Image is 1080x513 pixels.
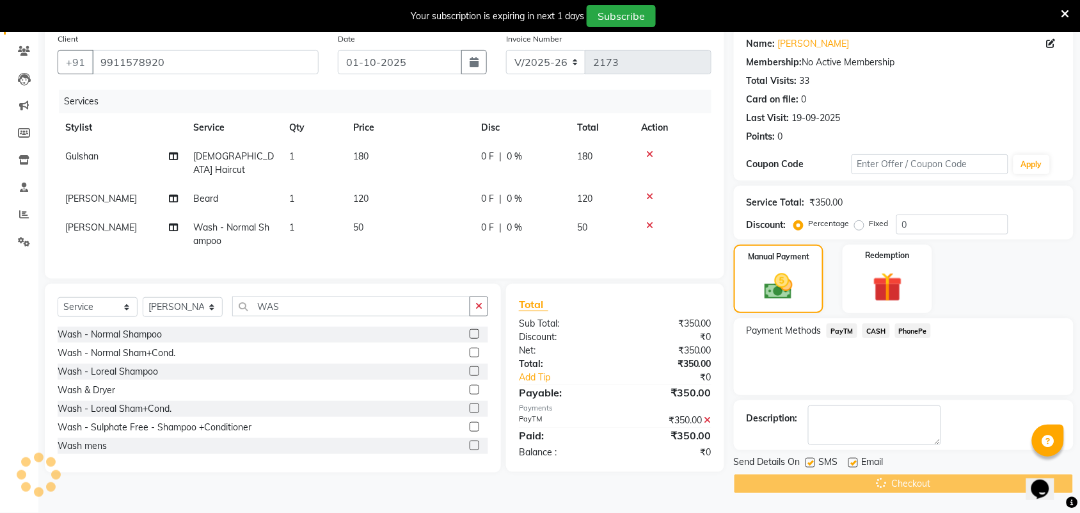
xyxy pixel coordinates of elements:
div: 0 [778,130,783,143]
span: CASH [862,323,890,338]
div: ₹0 [615,446,721,459]
span: 0 % [507,150,522,163]
span: [DEMOGRAPHIC_DATA] Haircut [193,151,274,175]
th: Price [345,113,473,142]
span: 180 [577,151,592,162]
a: [PERSON_NAME] [778,37,850,51]
label: Fixed [870,218,889,229]
div: Balance : [509,446,615,459]
label: Percentage [809,218,850,229]
div: 0 [802,93,807,106]
span: Wash - Normal Shampoo [193,222,269,247]
div: Coupon Code [747,158,852,171]
div: ₹350.00 [615,414,721,427]
div: Wash - Sulphate Free - Shampoo +Conditioner [58,421,251,434]
span: 50 [577,222,587,233]
div: Service Total: [747,196,805,209]
div: Wash - Loreal Sham+Cond. [58,402,171,416]
th: Qty [282,113,345,142]
div: ₹350.00 [810,196,843,209]
div: ₹0 [633,371,721,384]
div: 19-09-2025 [792,111,841,125]
input: Search by Name/Mobile/Email/Code [92,50,319,74]
div: Wash - Normal Shampoo [58,328,162,341]
span: Beard [193,193,218,204]
span: Email [862,455,884,471]
span: Total [519,298,548,311]
label: Client [58,33,78,45]
label: Invoice Number [506,33,562,45]
span: Gulshan [65,151,99,162]
div: ₹350.00 [615,357,721,371]
span: [PERSON_NAME] [65,222,137,233]
span: 0 % [507,221,522,234]
span: 0 F [481,192,494,206]
img: _cash.svg [756,270,802,303]
span: [PERSON_NAME] [65,193,137,204]
div: ₹0 [615,330,721,344]
span: | [499,192,502,206]
span: | [499,150,502,163]
span: 1 [289,193,294,204]
span: 1 [289,222,294,233]
div: PayTM [509,414,615,427]
div: Wash - Loreal Shampoo [58,365,158,379]
div: Discount: [747,218,786,232]
span: 0 % [507,192,522,206]
span: Send Details On [734,455,800,471]
th: Service [186,113,282,142]
div: ₹350.00 [615,385,721,400]
div: 33 [800,74,810,88]
th: Action [633,113,711,142]
div: Membership: [747,56,802,69]
span: 120 [353,193,369,204]
iframe: chat widget [1026,462,1067,500]
div: Wash - Normal Sham+Cond. [58,346,175,360]
input: Search or Scan [232,297,470,316]
div: Wash mens [58,439,107,453]
input: Enter Offer / Coupon Code [852,154,1008,174]
div: Discount: [509,330,615,344]
div: Total Visits: [747,74,797,88]
div: Name: [747,37,775,51]
span: 50 [353,222,363,233]
div: Payments [519,403,711,414]
div: Last Visit: [747,111,790,125]
span: PhonePe [895,323,932,338]
div: Your subscription is expiring in next 1 days [411,10,584,23]
label: Manual Payment [748,251,809,263]
div: ₹350.00 [615,317,721,330]
span: 180 [353,151,369,162]
div: ₹350.00 [615,428,721,443]
span: 120 [577,193,592,204]
span: 0 F [481,150,494,163]
span: PayTM [827,323,857,338]
div: Wash & Dryer [58,384,115,397]
button: Apply [1013,155,1050,174]
span: Payment Methods [747,324,822,338]
label: Date [338,33,355,45]
div: No Active Membership [747,56,1061,69]
div: Payable: [509,385,615,400]
div: Sub Total: [509,317,615,330]
span: 1 [289,151,294,162]
th: Disc [473,113,569,142]
a: Add Tip [509,371,633,384]
div: Net: [509,344,615,357]
th: Total [569,113,633,142]
div: Total: [509,357,615,371]
button: +91 [58,50,93,74]
label: Redemption [866,250,910,261]
div: Points: [747,130,775,143]
button: Subscribe [587,5,656,27]
div: ₹350.00 [615,344,721,357]
div: Paid: [509,428,615,443]
th: Stylist [58,113,186,142]
div: Card on file: [747,93,799,106]
span: | [499,221,502,234]
span: SMS [819,455,838,471]
div: Services [59,90,721,113]
div: Description: [747,412,798,425]
span: 0 F [481,221,494,234]
img: _gift.svg [864,269,912,305]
